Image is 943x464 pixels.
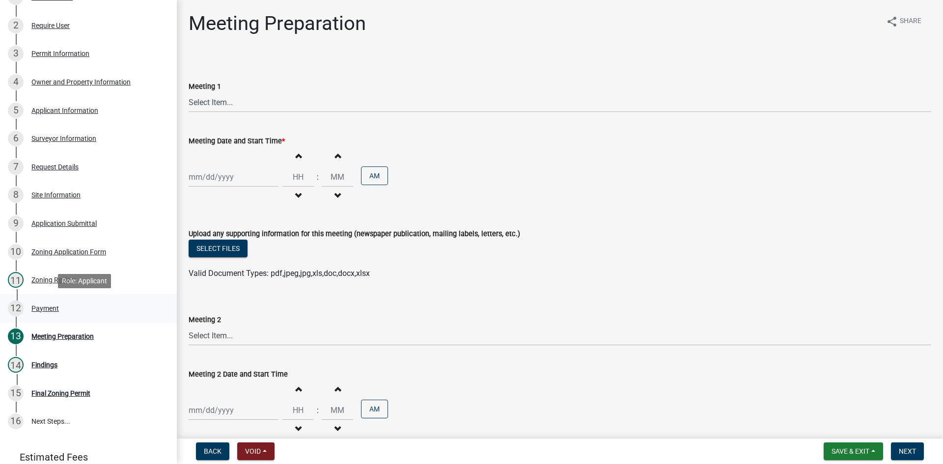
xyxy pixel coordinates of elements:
label: Meeting 2 Date and Start Time [189,371,288,378]
input: Hours [282,167,314,187]
div: Zoning Application Form [31,248,106,255]
div: 2 [8,18,24,33]
i: share [886,16,898,27]
label: Meeting 1 [189,83,221,90]
div: 4 [8,74,24,90]
div: Site Information [31,191,81,198]
label: Meeting 2 [189,317,221,324]
input: mm/dd/yyyy [189,167,278,187]
div: Permit Information [31,50,89,57]
div: 5 [8,103,24,118]
span: Void [245,447,261,455]
span: Share [900,16,921,27]
label: Upload any supporting information for this meeting (newspaper publication, mailing labels, letter... [189,231,520,238]
span: Valid Document Types: pdf,jpeg,jpg,xls,doc,docx,xlsx [189,269,370,278]
div: Owner and Property Information [31,79,131,85]
div: Role: Applicant [58,274,111,288]
div: Surveyor Information [31,135,96,142]
div: Payment [31,305,59,312]
button: Void [237,442,275,460]
div: Applicant Information [31,107,98,114]
button: Save & Exit [824,442,883,460]
input: mm/dd/yyyy [189,400,278,420]
span: Save & Exit [832,447,869,455]
input: Minutes [322,400,353,420]
h1: Meeting Preparation [189,12,366,35]
div: 8 [8,187,24,203]
button: Back [196,442,229,460]
div: 14 [8,357,24,373]
div: : [314,405,322,416]
div: 10 [8,244,24,260]
div: Zoning Review [31,276,76,283]
button: shareShare [878,12,929,31]
button: AM [361,166,388,185]
div: 7 [8,159,24,175]
button: AM [361,400,388,418]
div: 16 [8,413,24,429]
div: Final Zoning Permit [31,390,90,397]
div: Findings [31,361,57,368]
input: Minutes [322,167,353,187]
div: Application Submittal [31,220,97,227]
span: Next [899,447,916,455]
div: Request Details [31,164,79,170]
div: 9 [8,216,24,231]
button: Select files [189,240,248,257]
div: Require User [31,22,70,29]
div: 3 [8,46,24,61]
div: 13 [8,328,24,344]
span: Back [204,447,222,455]
div: 11 [8,272,24,288]
div: : [314,171,322,183]
div: 12 [8,300,24,316]
button: Next [891,442,924,460]
label: Meeting Date and Start Time [189,138,285,145]
div: 15 [8,385,24,401]
input: Hours [282,400,314,420]
div: Meeting Preparation [31,333,94,340]
div: 6 [8,131,24,146]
